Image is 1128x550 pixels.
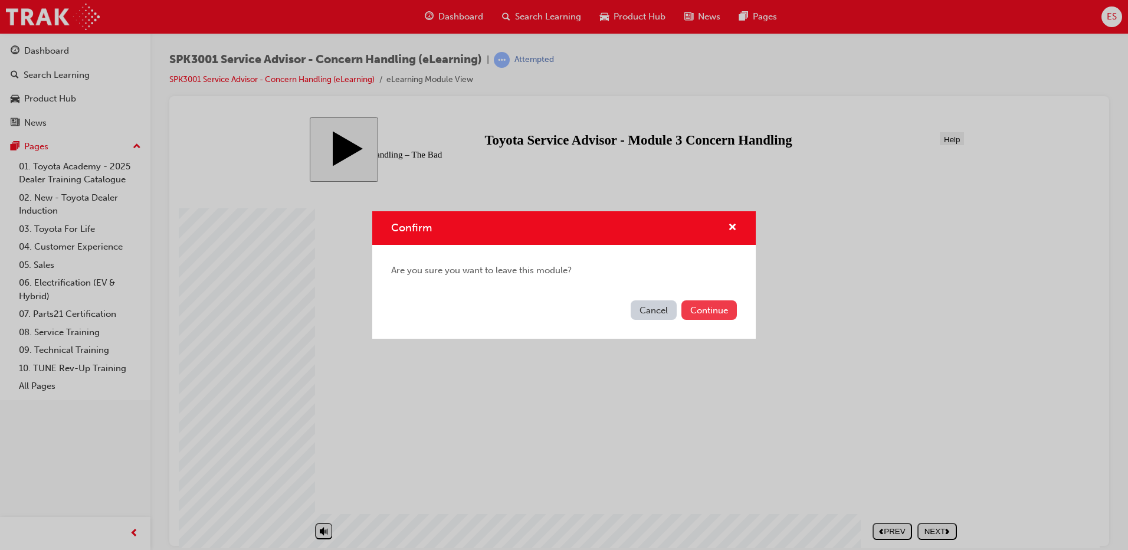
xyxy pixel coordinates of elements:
button: Cancel [631,300,677,320]
div: Are you sure you want to leave this module? [372,245,756,296]
div: Confirm [372,211,756,339]
span: cross-icon [728,223,737,234]
button: Continue [681,300,737,320]
button: cross-icon [728,221,737,235]
span: Confirm [391,221,432,234]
